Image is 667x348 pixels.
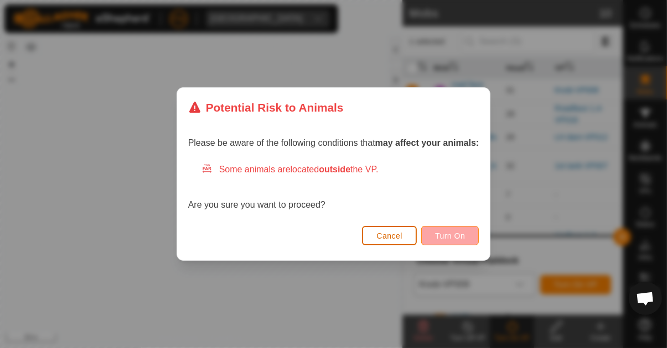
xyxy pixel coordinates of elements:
div: Are you sure you want to proceed? [188,163,479,212]
span: Cancel [376,231,402,240]
a: Open chat [629,282,662,315]
button: Turn On [421,226,479,245]
div: Some animals are [201,163,479,176]
span: Please be aware of the following conditions that [188,138,479,147]
strong: may affect your animals: [375,138,479,147]
span: Turn On [435,231,465,240]
button: Cancel [362,226,417,245]
strong: outside [319,165,350,174]
div: Potential Risk to Animals [188,99,344,116]
span: located the VP. [291,165,379,174]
